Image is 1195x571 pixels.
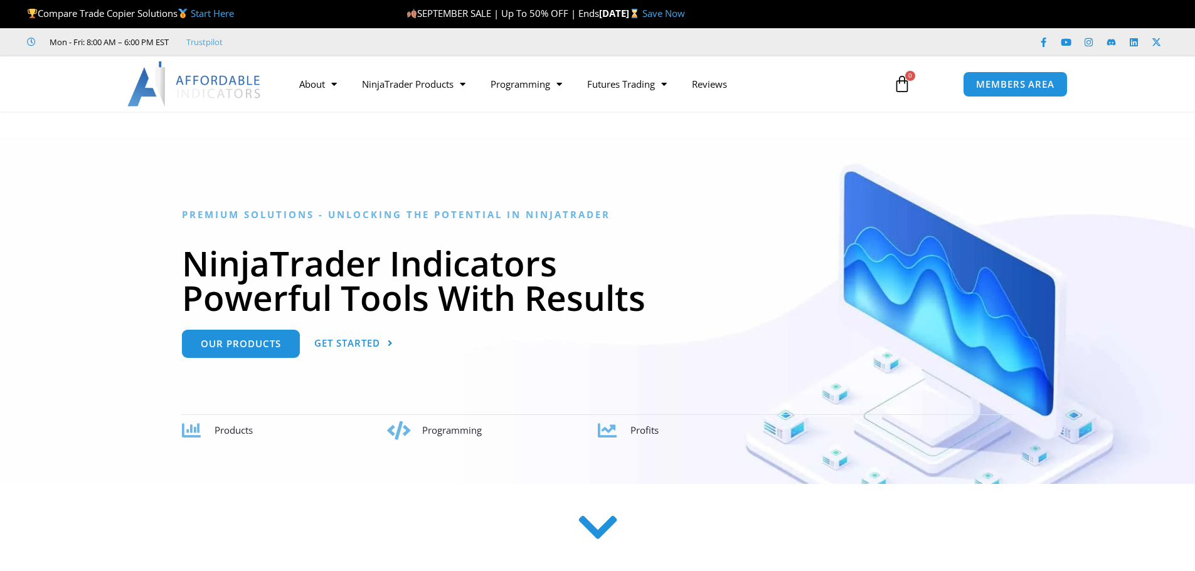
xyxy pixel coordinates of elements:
[314,338,380,348] span: Get Started
[478,70,575,98] a: Programming
[178,9,188,18] img: 🥇
[905,71,915,81] span: 0
[599,7,642,19] strong: [DATE]
[422,424,482,436] span: Programming
[182,209,1013,221] h6: Premium Solutions - Unlocking the Potential in NinjaTrader
[679,70,740,98] a: Reviews
[215,424,253,436] span: Products
[314,330,393,358] a: Get Started
[127,61,262,107] img: LogoAI | Affordable Indicators – NinjaTrader
[874,66,930,102] a: 0
[630,9,639,18] img: ⌛
[182,330,300,358] a: Our Products
[46,34,169,50] span: Mon - Fri: 8:00 AM – 6:00 PM EST
[191,7,234,19] a: Start Here
[642,7,685,19] a: Save Now
[407,9,417,18] img: 🍂
[287,70,349,98] a: About
[963,71,1068,97] a: MEMBERS AREA
[630,424,659,436] span: Profits
[976,80,1054,89] span: MEMBERS AREA
[575,70,679,98] a: Futures Trading
[349,70,478,98] a: NinjaTrader Products
[287,70,879,98] nav: Menu
[201,339,281,348] span: Our Products
[182,246,1013,315] h1: NinjaTrader Indicators Powerful Tools With Results
[28,9,37,18] img: 🏆
[27,7,234,19] span: Compare Trade Copier Solutions
[186,34,223,50] a: Trustpilot
[406,7,599,19] span: SEPTEMBER SALE | Up To 50% OFF | Ends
